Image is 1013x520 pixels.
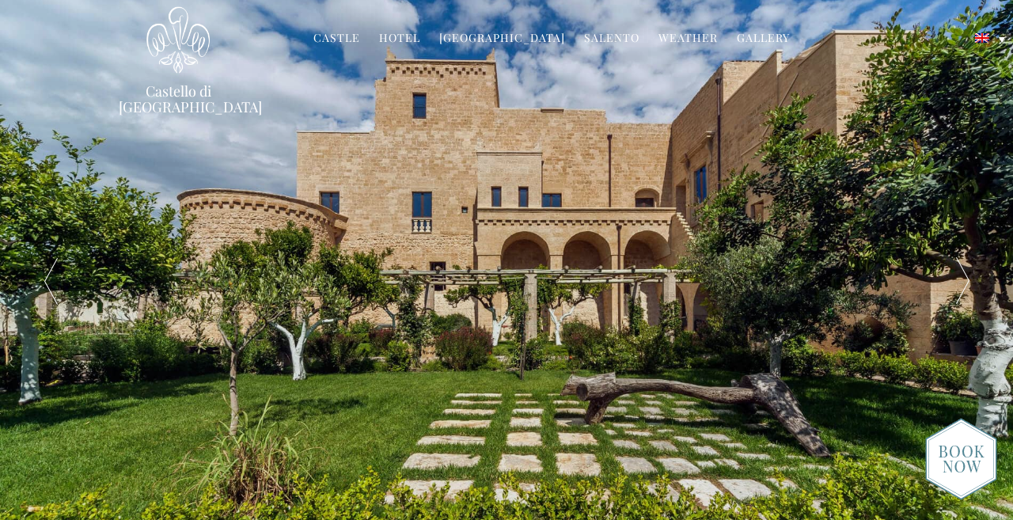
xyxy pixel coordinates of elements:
a: Castello di [GEOGRAPHIC_DATA] [119,83,237,115]
img: Castello di Ugento [146,6,210,74]
a: Weather [658,30,718,48]
a: Castle [313,30,360,48]
img: new-booknow.png [925,418,997,500]
a: Hotel [379,30,420,48]
img: English [975,33,989,43]
a: Salento [584,30,639,48]
a: [GEOGRAPHIC_DATA] [439,30,565,48]
a: Gallery [737,30,790,48]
